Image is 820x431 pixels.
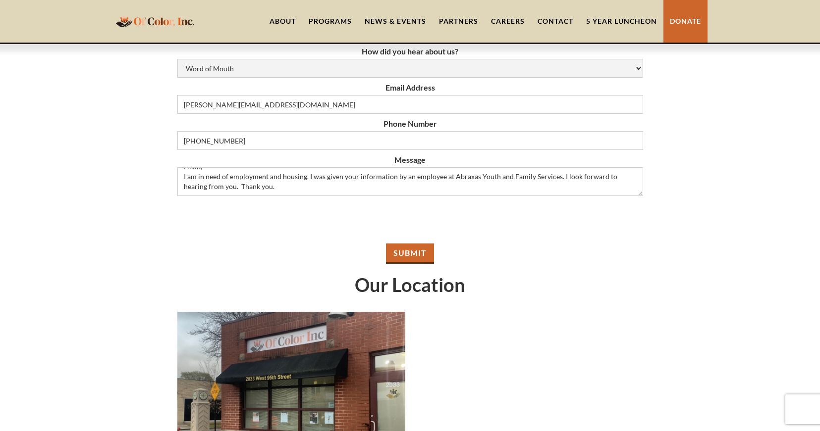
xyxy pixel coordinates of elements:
label: How did you hear about us? [177,47,643,56]
a: home [113,9,197,33]
h1: Our Location [177,274,643,295]
iframe: reCAPTCHA [335,201,486,239]
input: Phone Number [177,131,643,150]
input: someone@example.com [177,95,643,114]
label: Message [177,155,643,165]
div: Programs [309,16,352,26]
label: Phone Number [177,119,643,129]
input: Submit [386,243,434,264]
label: Email Address [177,83,643,93]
